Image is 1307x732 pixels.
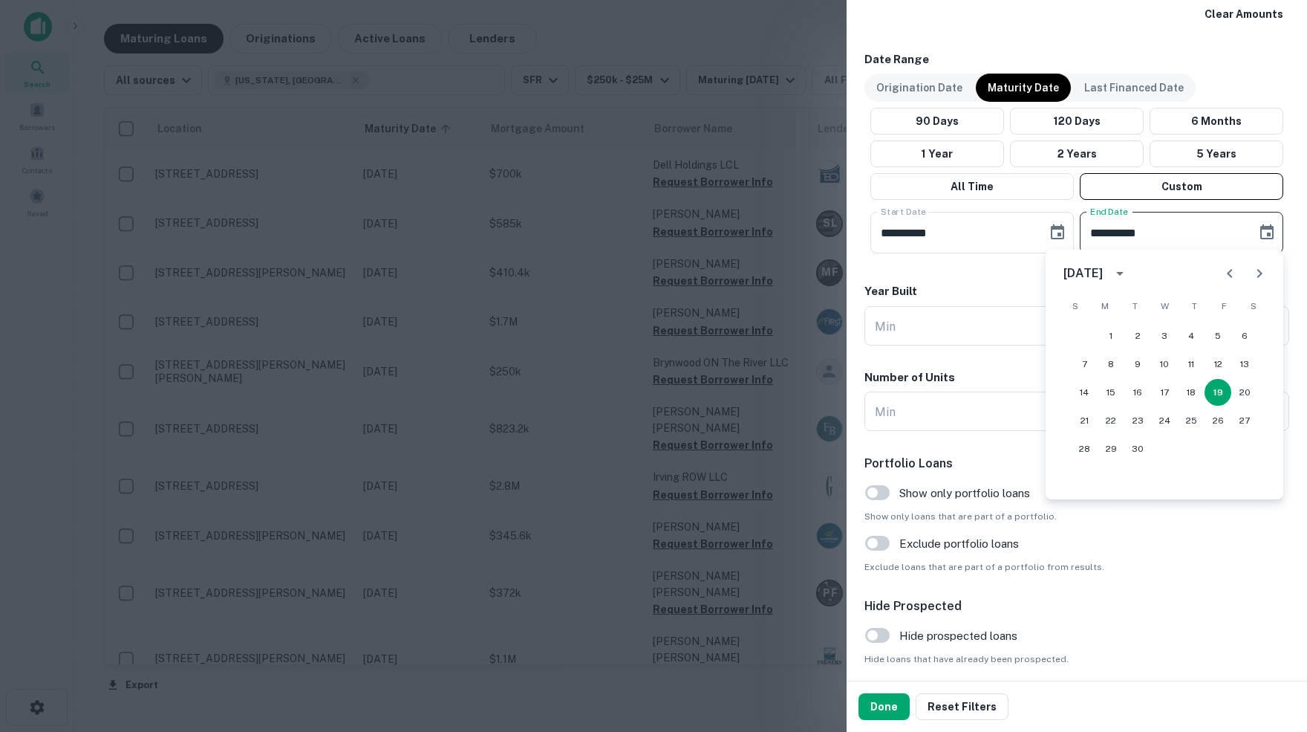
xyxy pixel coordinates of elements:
[870,108,1004,135] button: 90 Days
[1151,351,1178,378] button: 10
[1071,351,1098,378] button: 7
[1062,291,1089,321] span: Sunday
[864,652,1289,666] span: Hide loans that have already been prospected.
[1043,218,1072,247] button: Choose date, selected date is Nov 1, 2025
[1010,140,1144,167] button: 2 Years
[870,140,1004,167] button: 1 Year
[864,51,1289,68] h6: Date Range
[1063,265,1103,282] div: [DATE]
[1107,261,1132,286] button: calendar view is open, switch to year view
[1240,291,1267,321] span: Saturday
[1071,435,1098,462] button: 28
[1231,351,1258,378] button: 13
[1124,323,1151,349] button: 2
[1098,323,1124,349] button: 1
[1121,291,1148,321] span: Tuesday
[1124,407,1151,434] button: 23
[1178,407,1205,434] button: 25
[1124,435,1151,462] button: 30
[1040,315,1060,336] button: Open
[864,510,1289,523] span: Show only loans that are part of a portfolio.
[1040,401,1060,422] button: Open
[1210,291,1237,321] span: Friday
[1092,291,1118,321] span: Monday
[1098,407,1124,434] button: 22
[858,693,910,720] button: Done
[1205,323,1231,349] button: 5
[1199,1,1289,27] button: Clear Amounts
[1151,323,1178,349] button: 3
[1231,323,1258,349] button: 6
[864,455,1289,473] h6: Portfolio Loans
[1252,218,1282,247] button: Choose date, selected date is Sep 19, 2025
[1090,205,1128,218] label: End Date
[876,80,962,96] p: Origination Date
[1098,379,1124,406] button: 15
[899,485,1030,502] span: Show only portfolio loans
[1205,407,1231,434] button: 26
[864,560,1289,574] span: Exclude loans that are part of a portfolio from results.
[1215,259,1245,288] button: Previous month
[1098,435,1124,462] button: 29
[1231,379,1258,406] button: 20
[1178,323,1205,349] button: 4
[881,205,926,218] label: Start Date
[1178,379,1205,406] button: 18
[1151,291,1178,321] span: Wednesday
[1124,351,1151,378] button: 9
[864,283,917,300] h6: Year Built
[1233,613,1307,684] iframe: Chat Widget
[1098,351,1124,378] button: 8
[1150,108,1283,135] button: 6 Months
[1010,108,1144,135] button: 120 Days
[864,369,955,386] h6: Number of Units
[1080,173,1283,200] button: Custom
[1231,407,1258,434] button: 27
[1178,351,1205,378] button: 11
[1150,140,1283,167] button: 5 Years
[1205,351,1231,378] button: 12
[870,173,1074,200] button: All Time
[988,80,1059,96] p: Maturity Date
[1245,259,1274,288] button: Next month
[916,693,1008,720] button: Reset Filters
[1151,407,1178,434] button: 24
[1181,291,1207,321] span: Thursday
[1124,379,1151,406] button: 16
[899,627,1017,645] span: Hide prospected loans
[1205,379,1231,406] button: 19
[899,535,1019,553] span: Exclude portfolio loans
[864,597,1289,615] h6: Hide Prospected
[1071,407,1098,434] button: 21
[1084,80,1184,96] p: Last Financed Date
[1151,379,1178,406] button: 17
[1071,379,1098,406] button: 14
